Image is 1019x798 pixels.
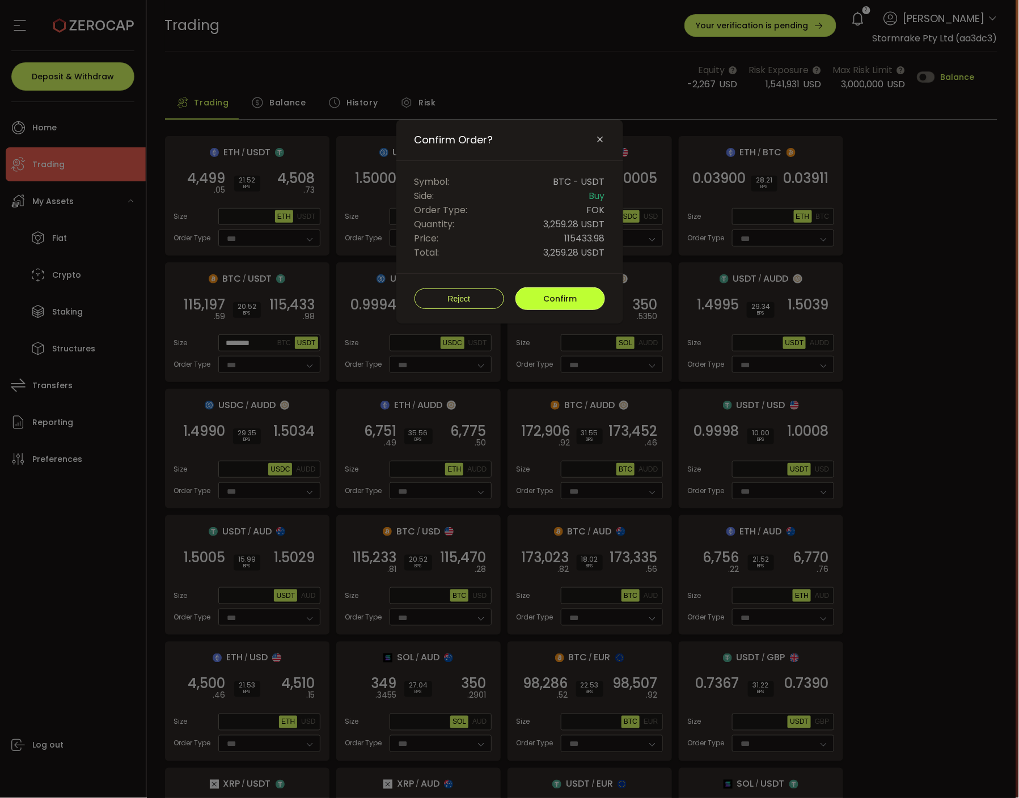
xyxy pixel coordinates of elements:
iframe: Chat Widget [885,676,1019,798]
span: Price: [415,231,439,245]
button: Confirm [515,287,605,310]
span: Order Type: [415,203,468,217]
button: Close [596,135,605,145]
button: Reject [415,288,504,309]
div: Confirm Order? [396,120,623,324]
span: Quantity: [415,217,455,231]
span: Symbol: [415,175,450,189]
span: 3,259.28 USDT [544,217,605,231]
span: Buy [589,189,605,203]
span: Side: [415,189,434,203]
span: FOK [587,203,605,217]
span: Total: [415,245,439,260]
span: Confirm [543,293,577,304]
span: Confirm Order? [415,133,493,147]
span: BTC - USDT [553,175,605,189]
span: 115433.98 [565,231,605,245]
span: 3,259.28 USDT [544,245,605,260]
span: Reject [448,294,471,303]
